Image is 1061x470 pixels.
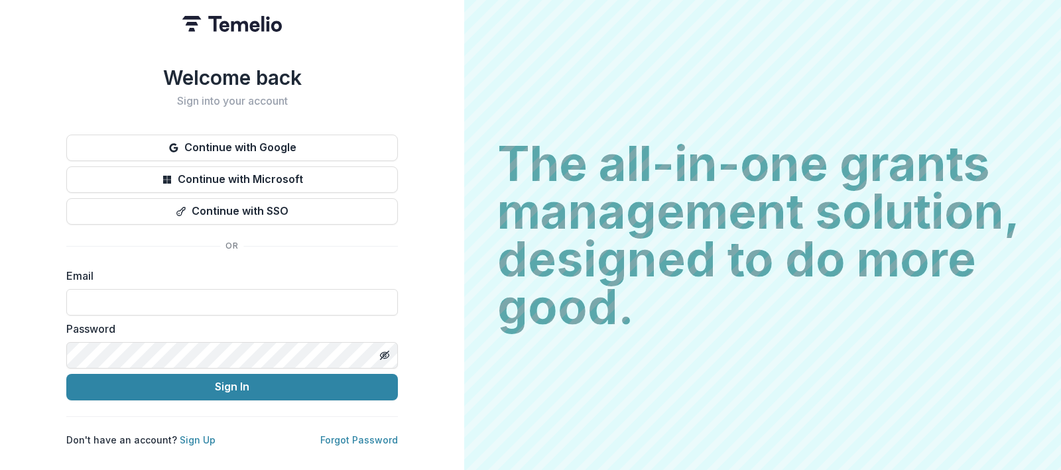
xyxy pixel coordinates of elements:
[182,16,282,32] img: Temelio
[180,434,216,445] a: Sign Up
[374,345,395,366] button: Toggle password visibility
[66,374,398,400] button: Sign In
[66,166,398,193] button: Continue with Microsoft
[66,321,390,337] label: Password
[66,135,398,161] button: Continue with Google
[66,95,398,107] h2: Sign into your account
[66,66,398,89] h1: Welcome back
[320,434,398,445] a: Forgot Password
[66,268,390,284] label: Email
[66,198,398,225] button: Continue with SSO
[66,433,216,447] p: Don't have an account?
